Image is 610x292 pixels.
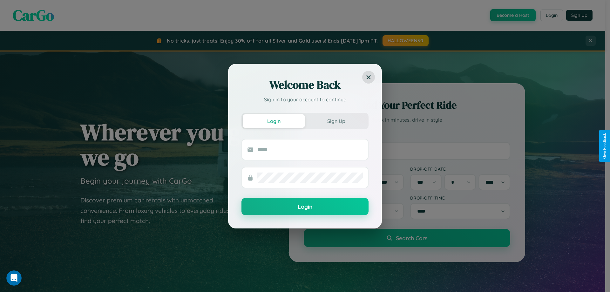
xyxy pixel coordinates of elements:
[602,133,607,159] div: Give Feedback
[243,114,305,128] button: Login
[241,96,369,103] p: Sign in to your account to continue
[241,77,369,92] h2: Welcome Back
[6,270,22,286] iframe: Intercom live chat
[305,114,367,128] button: Sign Up
[241,198,369,215] button: Login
